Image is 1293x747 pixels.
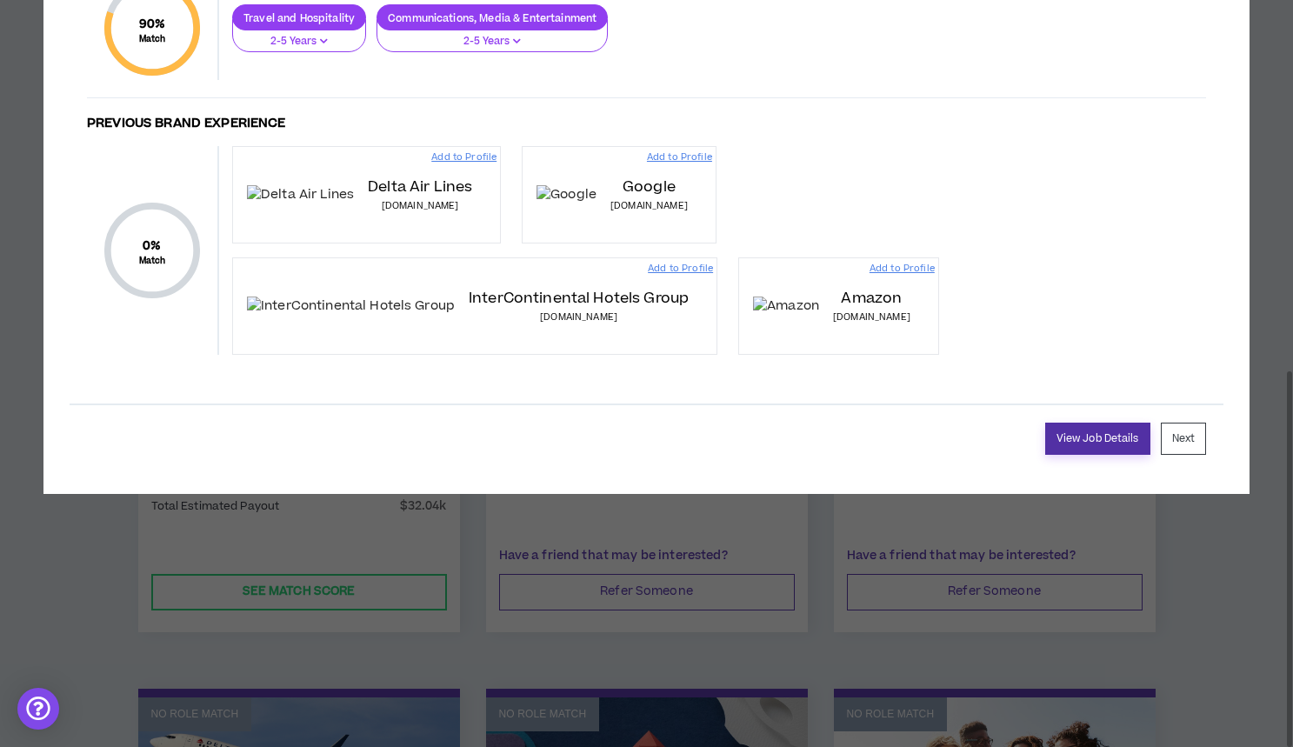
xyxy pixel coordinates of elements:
[377,11,607,24] p: Communications, Media & Entertainment
[469,288,689,309] p: InterContinental Hotels Group
[139,15,166,33] span: 90 %
[610,199,688,213] p: [DOMAIN_NAME]
[243,34,355,50] p: 2-5 Years
[247,297,455,316] img: InterContinental Hotels Group
[540,310,617,324] p: [DOMAIN_NAME]
[17,688,59,730] div: Open Intercom Messenger
[368,177,472,197] p: Delta Air Lines
[647,150,712,164] p: Add to Profile
[87,116,1206,132] h4: Previous Brand Experience
[139,33,166,45] small: Match
[833,310,910,324] p: [DOMAIN_NAME]
[537,185,597,204] img: Google
[648,262,713,276] p: Add to Profile
[377,19,608,52] button: 2-5 Years
[382,199,459,213] p: [DOMAIN_NAME]
[232,19,366,52] button: 2-5 Years
[247,185,354,204] img: Delta Air Lines
[431,150,497,164] p: Add to Profile
[870,262,935,276] p: Add to Profile
[753,297,819,316] img: Amazon
[623,177,676,197] p: Google
[139,255,166,267] small: Match
[139,237,166,255] span: 0 %
[233,11,365,24] p: Travel and Hospitality
[841,288,902,309] p: Amazon
[1161,423,1206,455] button: Next
[388,34,597,50] p: 2-5 Years
[1045,423,1150,455] a: View Job Details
